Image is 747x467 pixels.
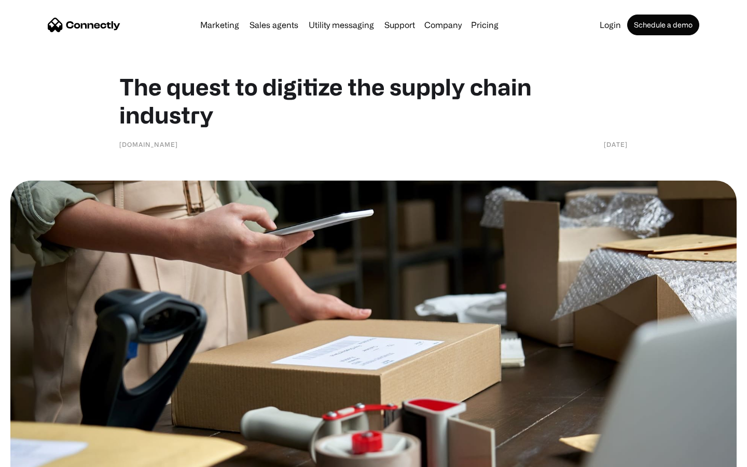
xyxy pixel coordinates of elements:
[119,73,628,129] h1: The quest to digitize the supply chain industry
[119,139,178,149] div: [DOMAIN_NAME]
[604,139,628,149] div: [DATE]
[424,18,462,32] div: Company
[596,21,625,29] a: Login
[467,21,503,29] a: Pricing
[21,449,62,463] ul: Language list
[196,21,243,29] a: Marketing
[10,449,62,463] aside: Language selected: English
[627,15,699,35] a: Schedule a demo
[305,21,378,29] a: Utility messaging
[245,21,302,29] a: Sales agents
[380,21,419,29] a: Support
